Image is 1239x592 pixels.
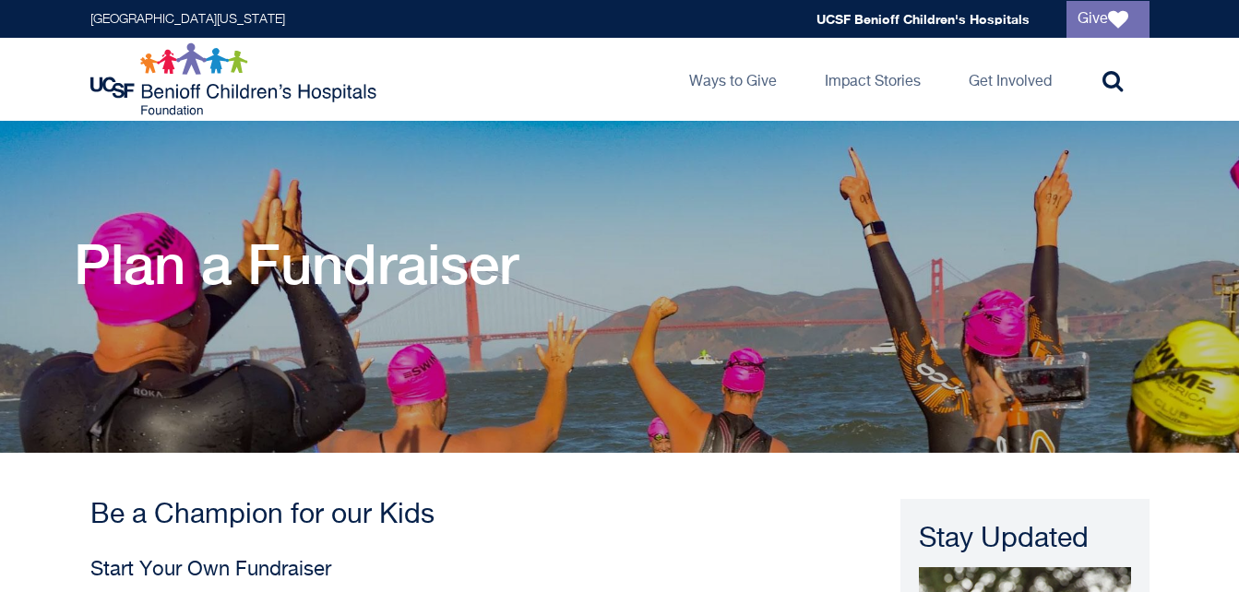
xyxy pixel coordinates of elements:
a: Give [1066,1,1150,38]
a: Ways to Give [674,38,792,121]
a: UCSF Benioff Children's Hospitals [816,11,1030,27]
a: Impact Stories [810,38,935,121]
h1: Plan a Fundraiser [74,231,518,296]
div: Stay Updated [919,521,1131,558]
a: [GEOGRAPHIC_DATA][US_STATE] [90,13,285,26]
a: Get Involved [954,38,1066,121]
img: Logo for UCSF Benioff Children's Hospitals Foundation [90,42,381,116]
h4: Start Your Own Fundraiser [90,559,801,582]
h3: Be a Champion for our Kids [90,499,801,532]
